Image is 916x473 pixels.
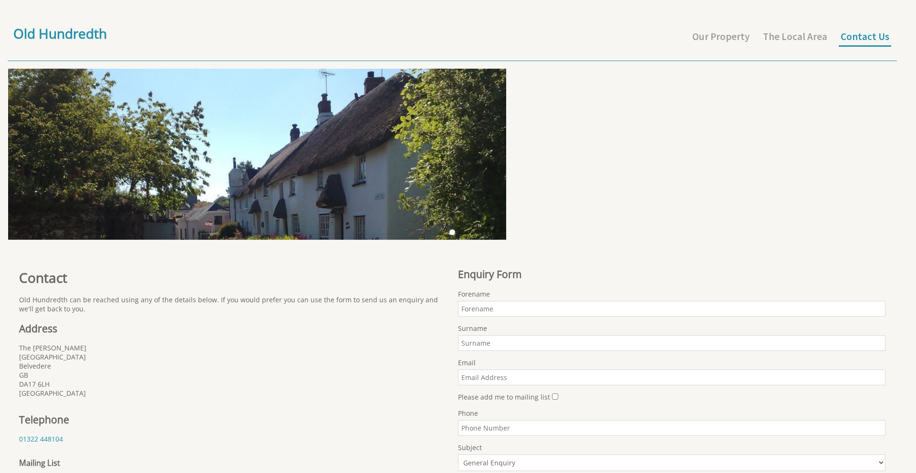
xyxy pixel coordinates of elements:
p: Old Hundredth can be reached using any of the details below. If you would prefer you can use the ... [19,295,447,313]
h2: Telephone [19,413,221,426]
p: The [PERSON_NAME] [GEOGRAPHIC_DATA] Belvedere GB DA17 6LH [GEOGRAPHIC_DATA] [19,343,447,398]
input: Phone Number [458,420,885,436]
label: Email [458,358,885,367]
a: Our Property [692,30,749,43]
label: Surname [458,324,885,333]
label: Please add me to mailing list [458,392,550,401]
a: The Local Area [763,30,827,43]
a: 01322 448104 [19,434,63,443]
a: Old Hundredth [13,15,109,51]
label: Subject [458,443,885,452]
h2: Address [19,322,447,335]
h2: Enquiry Form [458,267,885,281]
label: Phone [458,409,885,418]
h1: Contact [19,268,447,287]
input: Email Address [458,370,885,385]
a: Contact Us [841,30,889,43]
h3: Mailing List [19,458,447,468]
input: Surname [458,335,885,351]
label: Forename [458,289,885,298]
h1: Old Hundredth [13,24,109,42]
input: Forename [458,301,885,317]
